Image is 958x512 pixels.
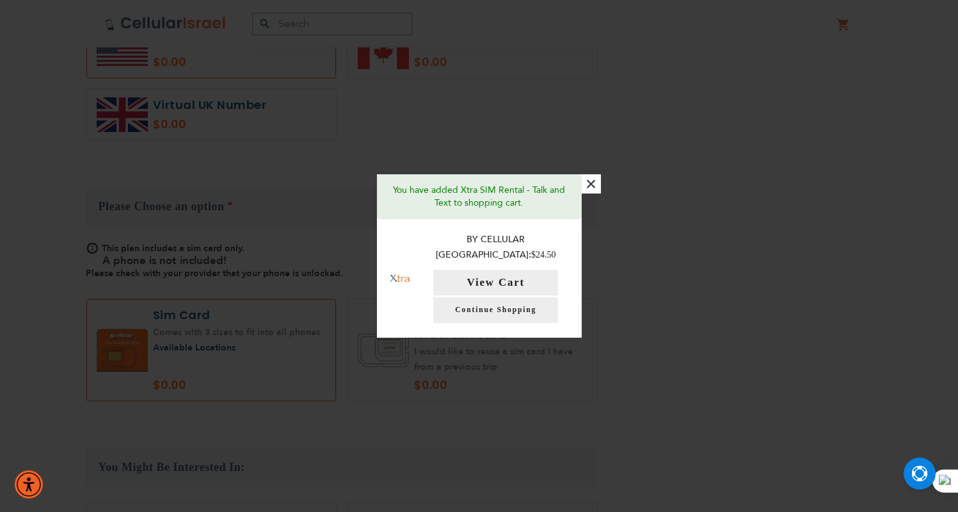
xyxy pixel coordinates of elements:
a: Continue Shopping [433,297,558,323]
button: View Cart [433,270,558,295]
button: × [582,174,601,194]
span: $24.50 [531,250,556,260]
p: You have added Xtra SIM Rental - Talk and Text to shopping cart. [387,184,572,210]
p: By Cellular [GEOGRAPHIC_DATA]: [423,232,569,263]
div: Accessibility Menu [15,470,43,499]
